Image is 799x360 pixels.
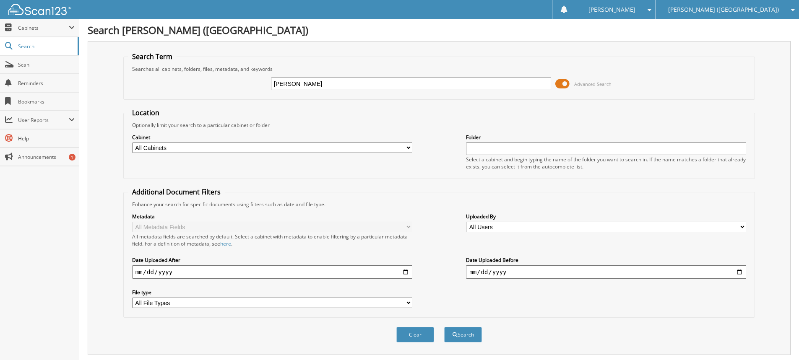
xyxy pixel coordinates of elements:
label: Cabinet [132,134,412,141]
a: here [220,240,231,247]
input: start [132,265,412,279]
span: Bookmarks [18,98,75,105]
span: Advanced Search [574,81,612,87]
span: [PERSON_NAME] ([GEOGRAPHIC_DATA]) [668,7,779,12]
input: end [466,265,746,279]
label: Date Uploaded After [132,256,412,264]
label: Uploaded By [466,213,746,220]
label: Metadata [132,213,412,220]
span: User Reports [18,117,69,124]
span: Reminders [18,80,75,87]
div: Searches all cabinets, folders, files, metadata, and keywords [128,65,750,73]
div: Enhance your search for specific documents using filters such as date and file type. [128,201,750,208]
label: Folder [466,134,746,141]
label: File type [132,289,412,296]
button: Clear [396,327,434,342]
div: 1 [69,154,75,161]
div: Optionally limit your search to a particular cabinet or folder [128,122,750,129]
label: Date Uploaded Before [466,256,746,264]
legend: Location [128,108,164,117]
span: Cabinets [18,24,69,31]
span: Help [18,135,75,142]
span: Scan [18,61,75,68]
legend: Additional Document Filters [128,187,225,197]
span: Search [18,43,73,50]
div: All metadata fields are searched by default. Select a cabinet with metadata to enable filtering b... [132,233,412,247]
span: Announcements [18,153,75,161]
h1: Search [PERSON_NAME] ([GEOGRAPHIC_DATA]) [88,23,791,37]
span: [PERSON_NAME] [588,7,635,12]
div: Select a cabinet and begin typing the name of the folder you want to search in. If the name match... [466,156,746,170]
button: Search [444,327,482,342]
img: scan123-logo-white.svg [8,4,71,15]
legend: Search Term [128,52,177,61]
